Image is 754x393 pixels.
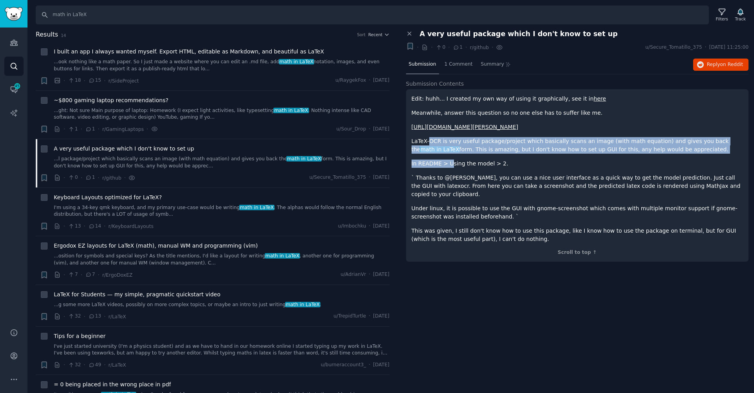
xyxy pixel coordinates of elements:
[720,62,743,67] span: on Reddit
[369,362,370,369] span: ·
[286,156,322,162] span: math in LaTeX
[412,124,518,130] a: [URL][DOMAIN_NAME][PERSON_NAME]
[321,362,366,369] span: u/burneraccount3_
[64,125,65,133] span: ·
[357,32,366,37] div: Sort
[104,361,106,369] span: ·
[645,44,702,51] span: u/Secure_Tomatillo_375
[373,174,389,181] span: [DATE]
[709,44,749,51] span: [DATE] 11:25:00
[54,96,168,105] a: ~$800 gaming laptop recommendations?
[54,107,390,121] a: ...ght: Not sure Main purpose of laptop: Homework (I expect light activities, like typesettingmat...
[64,361,65,369] span: ·
[420,30,618,38] span: A very useful package which I don't know to set up
[81,125,82,133] span: ·
[68,362,81,369] span: 32
[108,314,126,320] span: r/LaTeX
[273,108,309,113] span: math in LaTeX
[88,223,101,230] span: 14
[369,77,370,84] span: ·
[412,160,743,168] p: In README > Using the model > 2.
[64,312,65,321] span: ·
[68,223,81,230] span: 13
[594,95,606,102] a: here
[373,126,389,133] span: [DATE]
[693,59,749,71] button: Replyon Reddit
[369,313,370,320] span: ·
[54,156,390,169] a: ...l package/project which basically scans an image (with math equation) and gives you back thema...
[412,109,743,117] p: Meanwhile, answer this question so no one else has to suffer like me.
[340,271,366,278] span: u/AdrianVr
[54,145,194,153] a: A very useful package which I don't know to set up
[98,125,99,133] span: ·
[417,43,419,51] span: ·
[333,313,366,320] span: u/TrepidTurtle
[14,83,21,89] span: 45
[335,77,366,84] span: u/RaygekFox
[431,43,432,51] span: ·
[337,126,366,133] span: u/Sour_Drop
[54,343,390,357] a: I've just started university (I'm a physics student) and as we have to hand in our homework onlin...
[436,44,445,51] span: 0
[68,271,78,278] span: 7
[102,272,132,278] span: r/ErgoDoxEZ
[124,174,126,182] span: ·
[88,77,101,84] span: 15
[409,61,436,68] span: Submission
[716,16,728,22] div: Filters
[88,313,101,320] span: 13
[470,45,489,50] span: r/github
[64,271,65,279] span: ·
[369,271,370,278] span: ·
[735,16,746,22] div: Track
[465,43,467,51] span: ·
[68,126,78,133] span: 1
[373,77,389,84] span: [DATE]
[81,271,82,279] span: ·
[54,242,258,250] a: Ergodox EZ layouts for LaTeX (math), manual WM and programming (vim)
[54,193,162,202] a: Keyboard Layouts optimized for LaTeX?
[412,174,743,198] p: ` Thanks to @[PERSON_NAME], you can use a nice user interface as a quick way to get the model pre...
[412,249,743,256] div: Scroll to top ↑
[54,332,106,340] a: Tips for a beginner
[368,32,382,37] span: Recent
[54,48,324,56] a: I built an app I always wanted myself. Export HTML, editable as Markdown, and beautiful as LaTeX
[369,223,370,230] span: ·
[412,204,743,221] p: Under linux, it is possible to use the GUI with gnome-screenshot which comes with multiple monito...
[61,33,66,38] span: 14
[54,301,390,309] a: ...g some more LaTeX videos, possibly on more complex topics, or maybe an intro to just writingma...
[98,271,99,279] span: ·
[239,205,275,210] span: math in LaTeX
[369,174,370,181] span: ·
[54,59,390,72] a: ...ook nothing like a math paper. So I just made a website where you can edit an .md file, addmat...
[88,362,101,369] span: 49
[54,290,220,299] a: LaTeX for Students — my simple, pragmatic quickstart video
[68,77,81,84] span: 18
[84,222,85,230] span: ·
[84,77,85,85] span: ·
[64,222,65,230] span: ·
[412,95,743,103] p: Edit: huhh... I created my own way of using it graphically, see it in
[108,224,154,229] span: r/KeyboardLayouts
[285,302,320,307] span: math in LaTeX
[5,7,23,21] img: GummySearch logo
[104,77,106,85] span: ·
[373,362,389,369] span: [DATE]
[707,61,743,68] span: Reply
[64,77,65,85] span: ·
[98,174,99,182] span: ·
[85,271,95,278] span: 7
[54,380,171,389] a: = 0 being placed in the wrong place in pdf
[373,313,389,320] span: [DATE]
[85,174,95,181] span: 1
[81,174,82,182] span: ·
[108,362,126,368] span: r/LaTeX
[68,313,81,320] span: 32
[36,30,58,40] span: Results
